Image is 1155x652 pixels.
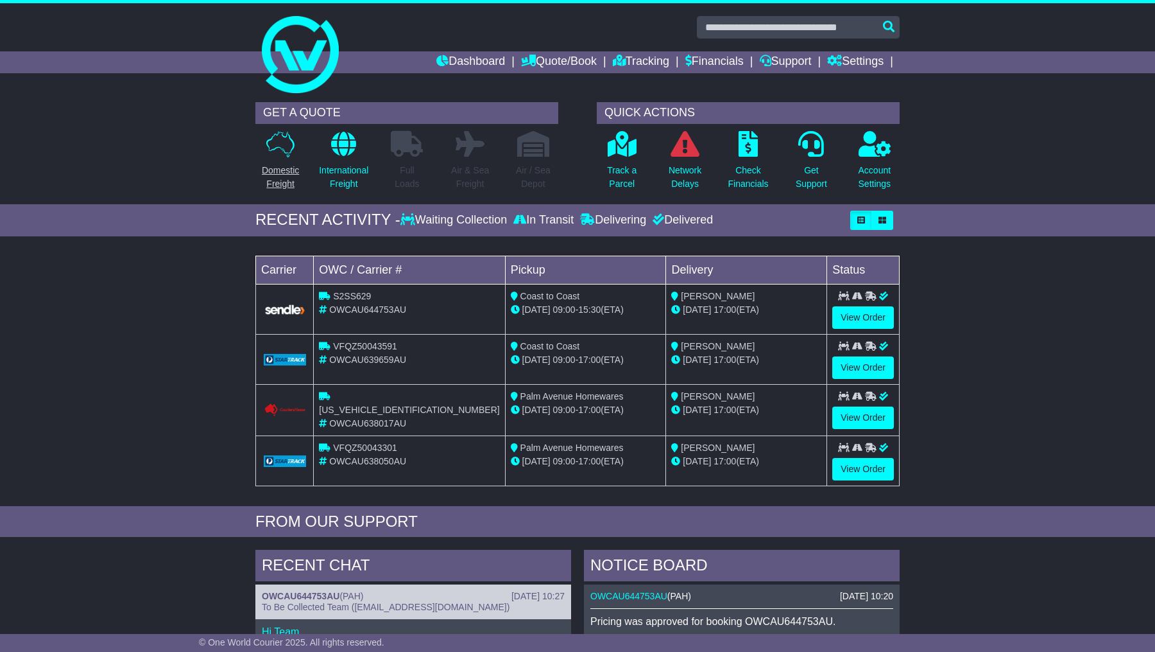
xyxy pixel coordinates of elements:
[521,51,597,73] a: Quote/Book
[685,51,744,73] a: Financials
[264,403,306,417] img: Couriers_Please.png
[668,130,702,198] a: NetworkDelays
[832,407,894,429] a: View Order
[671,403,821,417] div: (ETA)
[671,303,821,317] div: (ETA)
[858,130,892,198] a: AccountSettings
[329,304,406,315] span: OWCAU644753AU
[578,405,601,415] span: 17:00
[255,513,900,531] div: FROM OUR SUPPORT
[261,130,300,198] a: DomesticFreight
[671,591,689,601] span: PAH
[671,353,821,367] div: (ETA)
[553,456,576,466] span: 09:00
[333,443,397,453] span: VFQZ50043301
[827,51,884,73] a: Settings
[436,51,505,73] a: Dashboard
[666,256,827,284] td: Delivery
[832,357,894,379] a: View Order
[264,304,306,315] img: GetCarrierServiceLogo
[832,458,894,480] a: View Order
[607,164,637,191] p: Track a Parcel
[795,130,828,198] a: GetSupport
[262,591,565,602] div: ( )
[597,102,900,124] div: QUICK ACTIONS
[522,456,551,466] span: [DATE]
[714,355,736,365] span: 17:00
[649,213,713,227] div: Delivered
[505,256,666,284] td: Pickup
[520,391,624,401] span: Palm Avenue Homewares
[683,405,711,415] span: [DATE]
[859,164,891,191] p: Account Settings
[511,591,565,602] div: [DATE] 10:27
[590,591,893,602] div: ( )
[577,213,649,227] div: Delivering
[319,164,368,191] p: International Freight
[590,591,667,601] a: OWCAU644753AU
[681,291,755,301] span: [PERSON_NAME]
[516,164,551,191] p: Air / Sea Depot
[256,256,314,284] td: Carrier
[333,341,397,351] span: VFQZ50043591
[511,353,661,367] div: - (ETA)
[728,164,769,191] p: Check Financials
[590,615,893,628] p: Pricing was approved for booking OWCAU644753AU.
[671,455,821,468] div: (ETA)
[520,341,580,351] span: Coast to Coast
[451,164,489,191] p: Air & Sea Freight
[522,304,551,315] span: [DATE]
[760,51,812,73] a: Support
[553,405,576,415] span: 09:00
[796,164,827,191] p: Get Support
[511,303,661,317] div: - (ETA)
[553,355,576,365] span: 09:00
[578,456,601,466] span: 17:00
[613,51,669,73] a: Tracking
[522,405,551,415] span: [DATE]
[262,591,339,601] a: OWCAU644753AU
[578,304,601,315] span: 15:30
[333,291,371,301] span: S2SS629
[255,102,558,124] div: GET A QUOTE
[553,304,576,315] span: 09:00
[329,456,406,466] span: OWCAU638050AU
[343,591,361,601] span: PAH
[681,391,755,401] span: [PERSON_NAME]
[606,130,637,198] a: Track aParcel
[511,403,661,417] div: - (ETA)
[578,355,601,365] span: 17:00
[714,405,736,415] span: 17:00
[400,213,510,227] div: Waiting Collection
[832,306,894,329] a: View Order
[681,341,755,351] span: [PERSON_NAME]
[255,211,400,229] div: RECENT ACTIVITY -
[683,304,711,315] span: [DATE]
[262,164,299,191] p: Domestic Freight
[318,130,369,198] a: InternationalFreight
[264,455,306,467] img: GetCarrierServiceLogo
[840,591,893,602] div: [DATE] 10:20
[520,443,624,453] span: Palm Avenue Homewares
[522,355,551,365] span: [DATE]
[683,355,711,365] span: [DATE]
[264,354,306,366] img: GetCarrierServiceLogo
[199,637,384,648] span: © One World Courier 2025. All rights reserved.
[669,164,701,191] p: Network Delays
[329,355,406,365] span: OWCAU639659AU
[728,130,769,198] a: CheckFinancials
[683,456,711,466] span: [DATE]
[255,550,571,585] div: RECENT CHAT
[714,304,736,315] span: 17:00
[391,164,423,191] p: Full Loads
[520,291,580,301] span: Coast to Coast
[329,418,406,428] span: OWCAU638017AU
[714,456,736,466] span: 17:00
[584,550,900,585] div: NOTICE BOARD
[827,256,900,284] td: Status
[510,213,577,227] div: In Transit
[262,602,509,612] span: To Be Collected Team ([EMAIL_ADDRESS][DOMAIN_NAME])
[681,443,755,453] span: [PERSON_NAME]
[511,455,661,468] div: - (ETA)
[319,405,499,415] span: [US_VEHICLE_IDENTIFICATION_NUMBER]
